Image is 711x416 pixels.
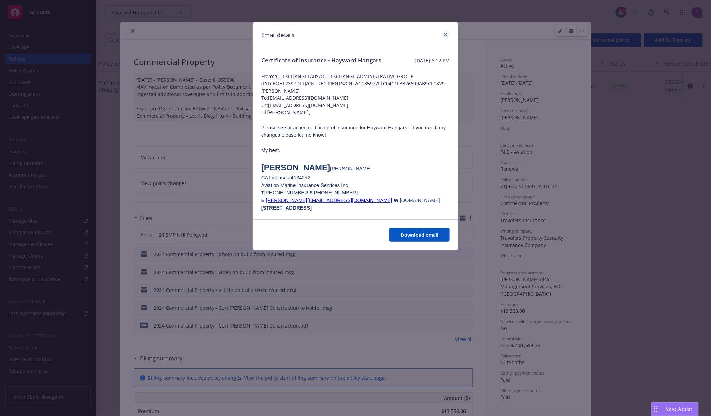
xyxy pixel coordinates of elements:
[652,403,660,416] div: Drag to move
[651,402,699,416] button: Nova Assist
[401,231,438,238] span: Download email
[389,228,450,242] button: Download email
[666,406,693,412] span: Nova Assist
[261,219,304,250] img: image003.png@01DB77DD.FA5AE420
